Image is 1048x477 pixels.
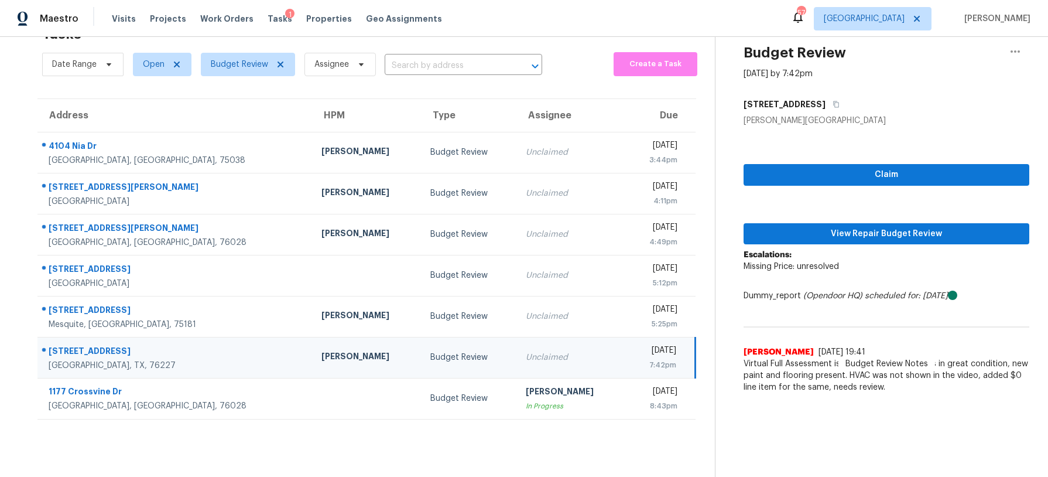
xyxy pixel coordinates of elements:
div: 57 [797,7,805,19]
div: 4:11pm [635,195,677,207]
button: Copy Address [826,94,841,115]
div: [GEOGRAPHIC_DATA], [GEOGRAPHIC_DATA], 76028 [49,400,303,412]
div: [DATE] [635,304,677,318]
div: [PERSON_NAME] [321,309,412,324]
span: Maestro [40,13,78,25]
input: Search by address [385,57,509,75]
span: Properties [306,13,352,25]
div: Budget Review [430,146,507,158]
div: Unclaimed [526,229,616,240]
div: Budget Review [430,393,507,404]
div: 5:12pm [635,277,677,289]
span: Budget Review Notes [838,358,935,370]
th: Assignee [516,99,625,132]
div: 5:25pm [635,318,677,330]
span: [GEOGRAPHIC_DATA] [824,13,905,25]
div: Budget Review [430,352,507,363]
span: [PERSON_NAME] [744,346,814,358]
div: [DATE] [635,180,677,195]
span: Assignee [314,59,349,70]
div: Unclaimed [526,311,616,322]
div: [STREET_ADDRESS][PERSON_NAME] [49,181,303,196]
div: [GEOGRAPHIC_DATA], TX, 76227 [49,360,303,372]
div: Mesquite, [GEOGRAPHIC_DATA], 75181 [49,319,303,331]
span: Virtual Full Assessment is completed. House looks in great condition, new paint and flooring pres... [744,358,1029,393]
div: [DATE] [635,386,677,400]
span: Date Range [52,59,97,70]
i: scheduled for: [DATE] [865,292,948,300]
b: Escalations: [744,251,792,259]
span: Geo Assignments [366,13,442,25]
div: Unclaimed [526,146,616,158]
div: 1 [285,9,294,21]
span: [PERSON_NAME] [960,13,1030,25]
div: 7:42pm [635,359,676,371]
h2: Tasks [42,28,81,40]
div: Unclaimed [526,188,616,199]
div: [DATE] by 7:42pm [744,68,813,80]
div: [GEOGRAPHIC_DATA], [GEOGRAPHIC_DATA], 75038 [49,155,303,166]
button: Create a Task [614,52,697,76]
div: [STREET_ADDRESS] [49,345,303,360]
div: [DATE] [635,222,677,236]
h2: Budget Review [744,47,846,59]
div: 8:43pm [635,400,677,412]
div: [STREET_ADDRESS] [49,263,303,278]
span: Missing Price: unresolved [744,263,839,271]
span: [DATE] 19:41 [818,348,865,356]
span: Claim [753,168,1020,182]
div: [PERSON_NAME] [526,386,616,400]
span: Create a Task [619,57,691,71]
span: Projects [150,13,186,25]
div: [STREET_ADDRESS][PERSON_NAME] [49,222,303,237]
th: Address [37,99,312,132]
div: Unclaimed [526,352,616,363]
span: View Repair Budget Review [753,227,1020,241]
span: Budget Review [211,59,268,70]
h5: [STREET_ADDRESS] [744,98,826,110]
div: [GEOGRAPHIC_DATA] [49,278,303,289]
div: [PERSON_NAME] [321,227,412,242]
div: [DATE] [635,139,677,154]
div: 4:49pm [635,236,677,248]
div: [PERSON_NAME] [321,145,412,160]
div: 1177 Crossvine Dr [49,386,303,400]
div: Budget Review [430,270,507,281]
span: Open [143,59,165,70]
div: [PERSON_NAME][GEOGRAPHIC_DATA] [744,115,1029,127]
div: Budget Review [430,311,507,322]
div: [DATE] [635,263,677,277]
div: [PERSON_NAME] [321,350,412,365]
div: [DATE] [635,345,676,359]
span: Tasks [268,15,292,23]
div: [STREET_ADDRESS] [49,304,303,319]
button: Open [527,58,543,74]
button: View Repair Budget Review [744,223,1029,245]
span: Work Orders [200,13,254,25]
th: Due [625,99,695,132]
div: Unclaimed [526,270,616,281]
div: Dummy_report [744,290,1029,302]
div: [GEOGRAPHIC_DATA], [GEOGRAPHIC_DATA], 76028 [49,237,303,248]
div: In Progress [526,400,616,412]
button: Claim [744,164,1029,186]
div: [PERSON_NAME] [321,186,412,201]
div: Budget Review [430,188,507,199]
span: Visits [112,13,136,25]
th: Type [421,99,516,132]
th: HPM [312,99,421,132]
i: (Opendoor HQ) [803,292,862,300]
div: 3:44pm [635,154,677,166]
div: Budget Review [430,229,507,240]
div: 4104 Nia Dr [49,140,303,155]
div: [GEOGRAPHIC_DATA] [49,196,303,207]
